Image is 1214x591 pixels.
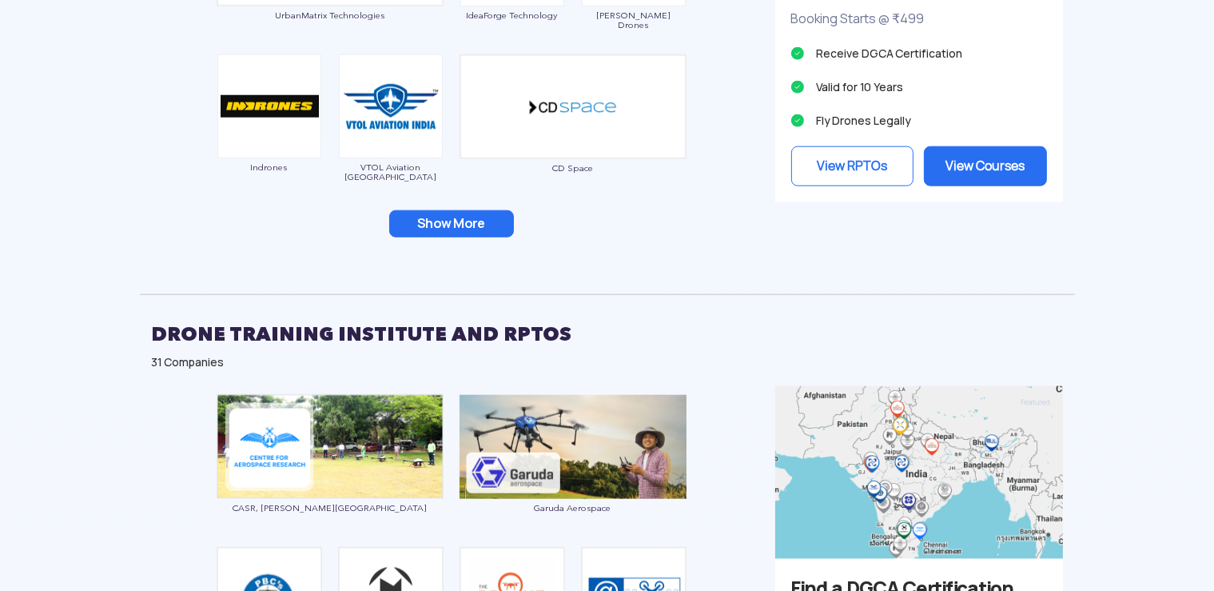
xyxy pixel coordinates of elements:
[791,42,1047,65] li: Receive DGCA Certification
[791,76,1047,98] li: Valid for 10 Years
[460,10,565,20] span: IdeaForge Technology
[217,394,444,499] img: ic_annauniversity_block.png
[460,503,687,513] span: Garuda Aerospace
[924,146,1047,186] a: View Courses
[775,386,1063,559] img: bg_advert_training_sidebar.png
[338,162,444,182] span: VTOL Aviation [GEOGRAPHIC_DATA]
[389,210,514,238] button: Show More
[791,9,1047,30] p: Booking Starts @ ₹499
[791,110,1047,132] li: Fly Drones Legally
[152,314,1063,354] h2: DRONE TRAINING INSTITUTE AND RPTOS
[217,503,444,513] span: CASR, [PERSON_NAME][GEOGRAPHIC_DATA]
[217,98,322,172] a: Indrones
[217,439,444,513] a: CASR, [PERSON_NAME][GEOGRAPHIC_DATA]
[217,54,321,158] img: ic_indrones.png
[460,54,687,159] img: ic_cdspace_double.png
[791,146,914,186] a: View RPTOs
[581,10,687,30] span: [PERSON_NAME] Drones
[217,162,322,172] span: Indrones
[460,98,687,173] a: CD Space
[152,354,1063,370] div: 31 Companies
[460,163,687,173] span: CD Space
[217,10,444,20] span: UrbanMatrix Technologies
[338,98,444,182] a: VTOL Aviation [GEOGRAPHIC_DATA]
[339,54,443,158] img: ic_vtolaviation.png
[460,439,687,513] a: Garuda Aerospace
[460,395,687,499] img: ic_garudarpto_eco.png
